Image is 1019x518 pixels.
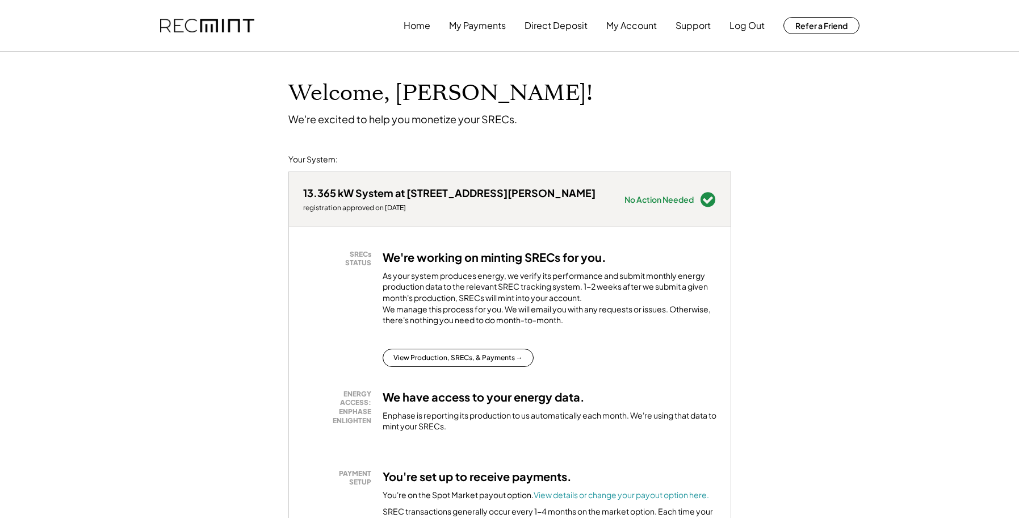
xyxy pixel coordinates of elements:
button: My Account [606,14,657,37]
h3: We're working on minting SRECs for you. [383,250,606,265]
div: PAYMENT SETUP [309,469,371,487]
div: Enphase is reporting its production to us automatically each month. We're using that data to mint... [383,410,716,432]
div: As your system produces energy, we verify its performance and submit monthly energy production da... [383,270,716,332]
h3: You're set up to receive payments. [383,469,572,484]
button: Support [676,14,711,37]
a: View details or change your payout option here. [534,490,709,500]
div: 13.365 kW System at [STREET_ADDRESS][PERSON_NAME] [303,186,596,199]
h1: Welcome, [PERSON_NAME]! [288,80,593,107]
div: registration approved on [DATE] [303,203,596,212]
button: Direct Deposit [525,14,588,37]
button: Home [404,14,430,37]
button: Log Out [729,14,765,37]
button: Refer a Friend [783,17,859,34]
div: ENERGY ACCESS: ENPHASE ENLIGHTEN [309,390,371,425]
div: No Action Needed [624,195,694,203]
img: recmint-logotype%403x.png [160,19,254,33]
div: You're on the Spot Market payout option. [383,490,709,501]
div: We're excited to help you monetize your SRECs. [288,112,517,126]
h3: We have access to your energy data. [383,390,585,404]
button: My Payments [449,14,506,37]
button: View Production, SRECs, & Payments → [383,349,534,367]
div: Your System: [288,154,338,165]
div: SRECs STATUS [309,250,371,268]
